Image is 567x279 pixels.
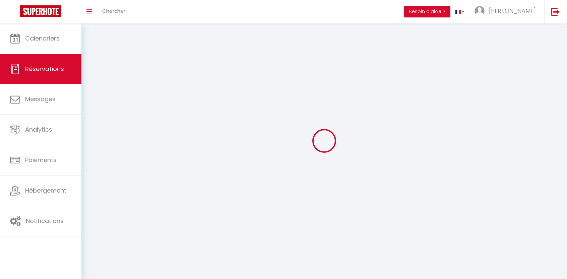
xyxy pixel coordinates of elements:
[489,7,536,15] span: [PERSON_NAME]
[25,95,56,103] span: Messages
[26,217,64,225] span: Notifications
[404,6,450,17] button: Besoin d'aide ?
[20,5,61,17] img: Super Booking
[475,6,485,16] img: ...
[551,7,560,16] img: logout
[25,125,52,134] span: Analytics
[25,156,57,164] span: Paiements
[102,7,125,14] span: Chercher
[25,65,64,73] span: Réservations
[25,34,60,43] span: Calendriers
[25,186,66,195] span: Hébergement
